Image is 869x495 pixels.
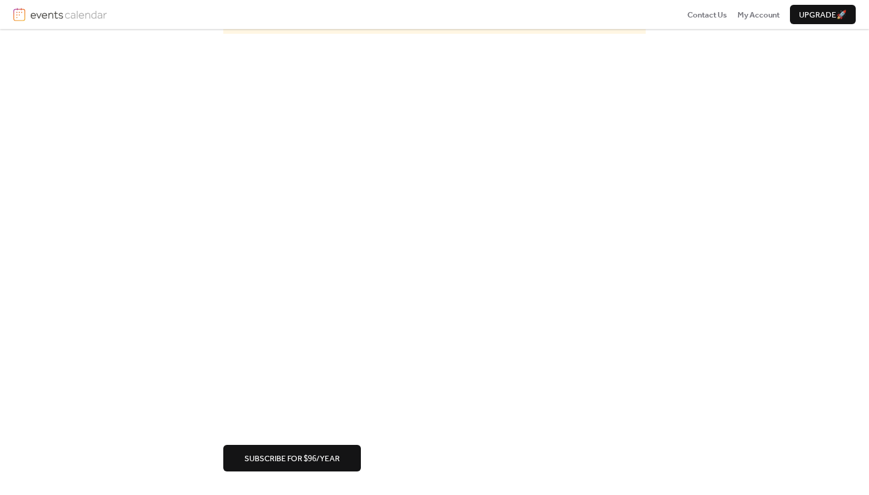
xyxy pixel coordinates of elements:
[737,9,780,21] span: My Account
[13,8,25,21] img: logo
[30,8,107,21] img: logotype
[799,9,847,21] span: Upgrade 🚀
[737,8,780,21] a: My Account
[790,5,856,24] button: Upgrade🚀
[244,453,340,465] span: Subscribe for $96/year
[687,8,727,21] a: Contact Us
[687,9,727,21] span: Contact Us
[223,445,361,471] button: Subscribe for $96/year
[221,49,648,429] iframe: Secure payment input frame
